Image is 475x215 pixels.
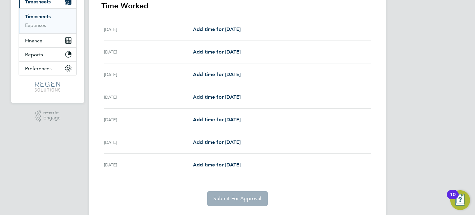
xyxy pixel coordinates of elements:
[104,139,193,146] div: [DATE]
[193,162,241,168] span: Add time for [DATE]
[104,48,193,56] div: [DATE]
[450,190,470,210] button: Open Resource Center, 10 new notifications
[193,116,241,123] a: Add time for [DATE]
[193,161,241,169] a: Add time for [DATE]
[193,71,241,78] a: Add time for [DATE]
[43,115,61,121] span: Engage
[19,48,76,61] button: Reports
[35,82,60,92] img: regensolutions-logo-retina.png
[19,82,77,92] a: Go to home page
[35,110,61,122] a: Powered byEngage
[450,195,456,203] div: 10
[193,71,241,77] span: Add time for [DATE]
[104,93,193,101] div: [DATE]
[19,8,76,33] div: Timesheets
[101,1,374,11] h3: Time Worked
[193,117,241,123] span: Add time for [DATE]
[193,139,241,146] a: Add time for [DATE]
[25,22,46,28] a: Expenses
[193,48,241,56] a: Add time for [DATE]
[25,66,52,71] span: Preferences
[193,93,241,101] a: Add time for [DATE]
[25,14,51,19] a: Timesheets
[193,49,241,55] span: Add time for [DATE]
[193,94,241,100] span: Add time for [DATE]
[104,116,193,123] div: [DATE]
[193,139,241,145] span: Add time for [DATE]
[25,52,43,58] span: Reports
[25,38,42,44] span: Finance
[193,26,241,32] span: Add time for [DATE]
[19,34,76,47] button: Finance
[19,62,76,75] button: Preferences
[104,71,193,78] div: [DATE]
[104,26,193,33] div: [DATE]
[104,161,193,169] div: [DATE]
[43,110,61,115] span: Powered by
[193,26,241,33] a: Add time for [DATE]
